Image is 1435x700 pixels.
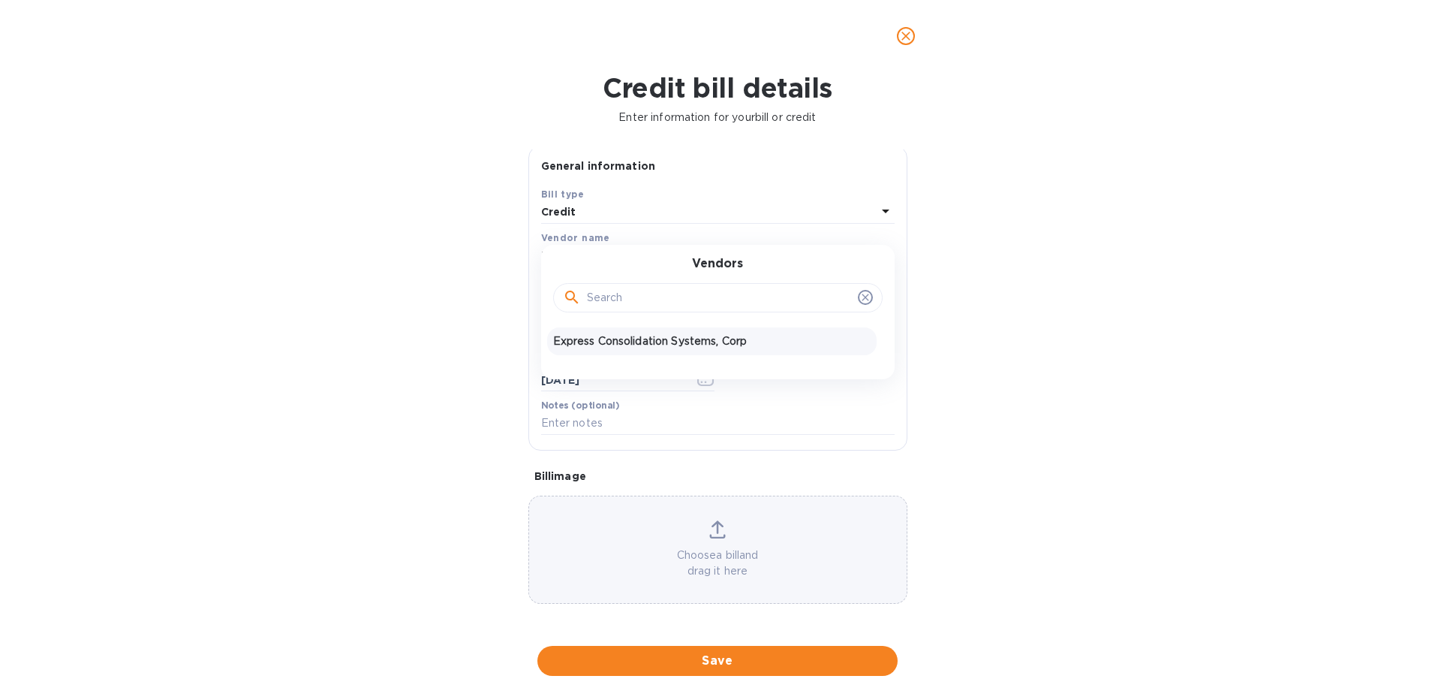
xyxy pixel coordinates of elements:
[534,469,901,484] p: Bill image
[12,110,1423,125] p: Enter information for your bill or credit
[541,401,620,410] label: Notes (optional)
[553,333,871,349] p: Express Consolidation Systems, Corp
[541,160,656,172] b: General information
[529,548,907,579] p: Choose a bill and drag it here
[692,257,743,271] h3: Vendors
[541,189,585,200] b: Bill type
[12,72,1423,104] h1: Credit bill details
[541,412,895,435] input: Enter notes
[541,206,576,218] b: Credit
[541,232,610,243] b: Vendor name
[541,369,683,391] input: Select date
[587,287,852,309] input: Search
[549,652,886,670] span: Save
[888,18,924,54] button: close
[537,646,898,676] button: Save
[541,249,749,261] b: Express Consolidation Systems, Corp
